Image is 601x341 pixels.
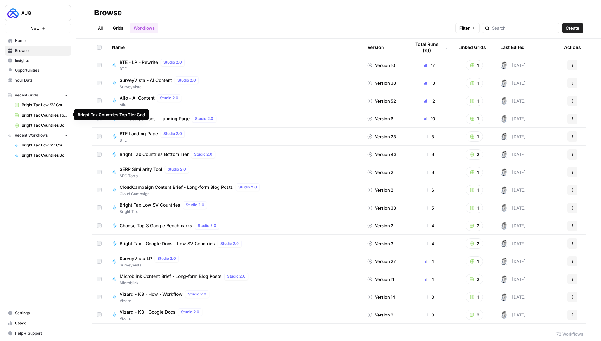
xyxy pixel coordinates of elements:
a: BTE - LP - RewriteStudio 2.0BTE [112,59,357,72]
img: 28dbpmxwbe1lgts1kkshuof3rm4g [501,61,508,69]
span: Microblink [120,280,251,286]
span: Filter [459,25,470,31]
div: Version 6 [367,116,393,122]
div: 10 [411,116,448,122]
div: Version 2 [367,312,393,318]
button: 1 [466,131,483,142]
div: 8 [411,133,448,140]
div: [DATE] [501,79,526,87]
img: 28dbpmxwbe1lgts1kkshuof3rm4g [501,133,508,140]
div: Version 2 [367,169,393,175]
span: SurveyVista [120,262,181,268]
button: 2 [466,238,483,249]
span: BTE [120,138,187,143]
div: Version 52 [367,98,396,104]
div: [DATE] [501,151,526,158]
a: Insights [5,55,71,66]
button: Create [562,23,583,33]
span: Studio 2.0 [181,309,199,315]
span: Opportunities [15,67,68,73]
a: BTE Landing PageStudio 2.0BTE [112,130,357,143]
span: BTE Google Docs - Landing Page [120,116,190,122]
a: Workflows [130,23,158,33]
span: Recent Grids [15,92,38,98]
img: 28dbpmxwbe1lgts1kkshuof3rm4g [501,258,508,265]
button: 1 [466,78,483,88]
span: SEO Tools [120,173,191,179]
span: Vizard [120,298,212,304]
div: Version 33 [367,205,396,211]
div: 0 [411,294,448,300]
div: [DATE] [501,240,526,247]
a: All [94,23,107,33]
img: 28dbpmxwbe1lgts1kkshuof3rm4g [501,79,508,87]
img: 28dbpmxwbe1lgts1kkshuof3rm4g [501,293,508,301]
a: Opportunities [5,65,71,75]
a: Bright Tax Countries Bottom Tier Grid [12,120,71,131]
div: Version 11 [367,276,394,282]
a: Browse [5,46,71,56]
span: Bright Tax Countries Bottom Tier Grid [22,123,68,128]
button: 1 [466,60,483,70]
button: 1 [466,292,483,302]
span: Your Data [15,77,68,83]
a: Bright Tax Countries Bottom Tier [12,150,71,160]
span: Studio 2.0 [227,274,245,279]
a: SurveyVista - AI ContentStudio 2.0SurveyVista [112,76,357,90]
span: Choose Top 3 Google Benchmarks [120,223,192,229]
button: 2 [466,310,483,320]
button: 1 [466,167,483,177]
div: [DATE] [501,275,526,283]
div: 6 [411,151,448,158]
div: Total Runs (7d) [411,39,448,56]
div: 0 [411,312,448,318]
span: Cloud Campaign [120,191,262,197]
button: 1 [466,185,483,195]
div: Version [367,39,384,56]
span: Browse [15,48,68,53]
span: Bright Tax Low SV Countries Grid [22,102,68,108]
span: Studio 2.0 [198,223,216,229]
div: Version 38 [367,80,396,86]
span: BTE - LP - Rewrite [120,59,158,66]
div: Name [112,39,357,56]
div: 12 [411,98,448,104]
div: Linked Grids [458,39,486,56]
a: Bright Tax - Google Docs - Low SV CountriesStudio 2.0 [112,240,357,247]
div: [DATE] [501,204,526,212]
span: Studio 2.0 [163,131,182,137]
span: Create [566,25,579,31]
div: Version 3 [367,240,393,247]
a: Settings [5,308,71,318]
a: Grids [109,23,127,33]
div: [DATE] [501,311,526,319]
span: Vizard - KB - Google Docs [120,309,176,315]
span: Studio 2.0 [195,116,213,122]
img: 28dbpmxwbe1lgts1kkshuof3rm4g [501,222,508,230]
img: 28dbpmxwbe1lgts1kkshuof3rm4g [501,115,508,123]
button: 1 [466,96,483,106]
button: 2 [466,274,483,284]
img: 28dbpmxwbe1lgts1kkshuof3rm4g [501,97,508,105]
a: Microblink Content Brief - Long-form Blog PostsStudio 2.0Microblink [112,273,357,286]
div: Version 2 [367,223,393,229]
div: [DATE] [501,293,526,301]
button: 1 [466,114,483,124]
div: Actions [564,39,581,56]
span: Studio 2.0 [188,291,206,297]
span: Bright Tax [120,209,210,215]
div: [DATE] [501,115,526,123]
button: Filter [455,23,480,33]
button: Workspace: AUQ [5,5,71,21]
button: 1 [466,256,483,266]
span: Vizard - KB - How - Workflow [120,291,183,297]
img: 28dbpmxwbe1lgts1kkshuof3rm4g [501,168,508,176]
div: Bright Tax Countries Top Tier Grid [78,111,145,118]
span: Microblink Content Brief - Long-form Blog Posts [120,273,222,280]
span: Studio 2.0 [194,152,212,157]
span: Studio 2.0 [177,77,196,83]
a: Choose Top 3 Google BenchmarksStudio 2.0 [112,222,357,230]
div: Version 10 [367,62,395,68]
span: Bright Tax Countries Bottom Tier [22,153,68,158]
div: 4 [411,240,448,247]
